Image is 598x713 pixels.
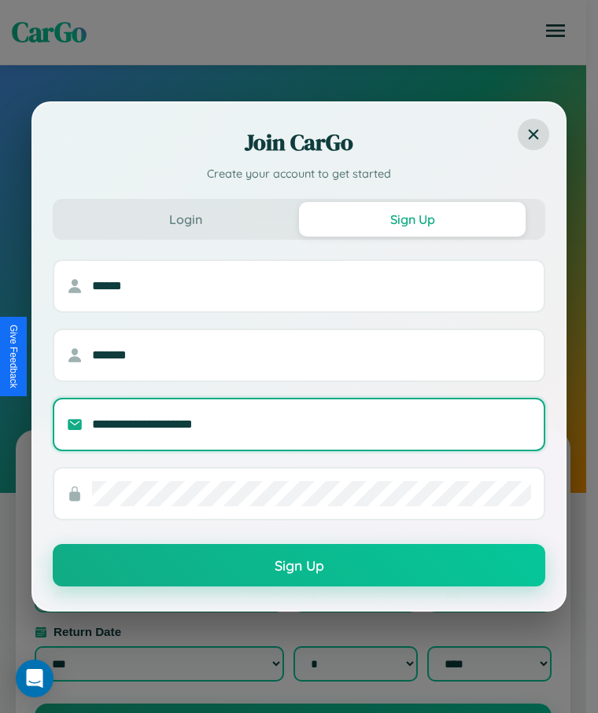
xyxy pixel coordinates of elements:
div: Open Intercom Messenger [16,660,54,697]
button: Sign Up [299,202,526,237]
h2: Join CarGo [53,127,545,158]
p: Create your account to get started [53,166,545,183]
button: Sign Up [53,544,545,586]
button: Login [72,202,299,237]
div: Give Feedback [8,325,19,388]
